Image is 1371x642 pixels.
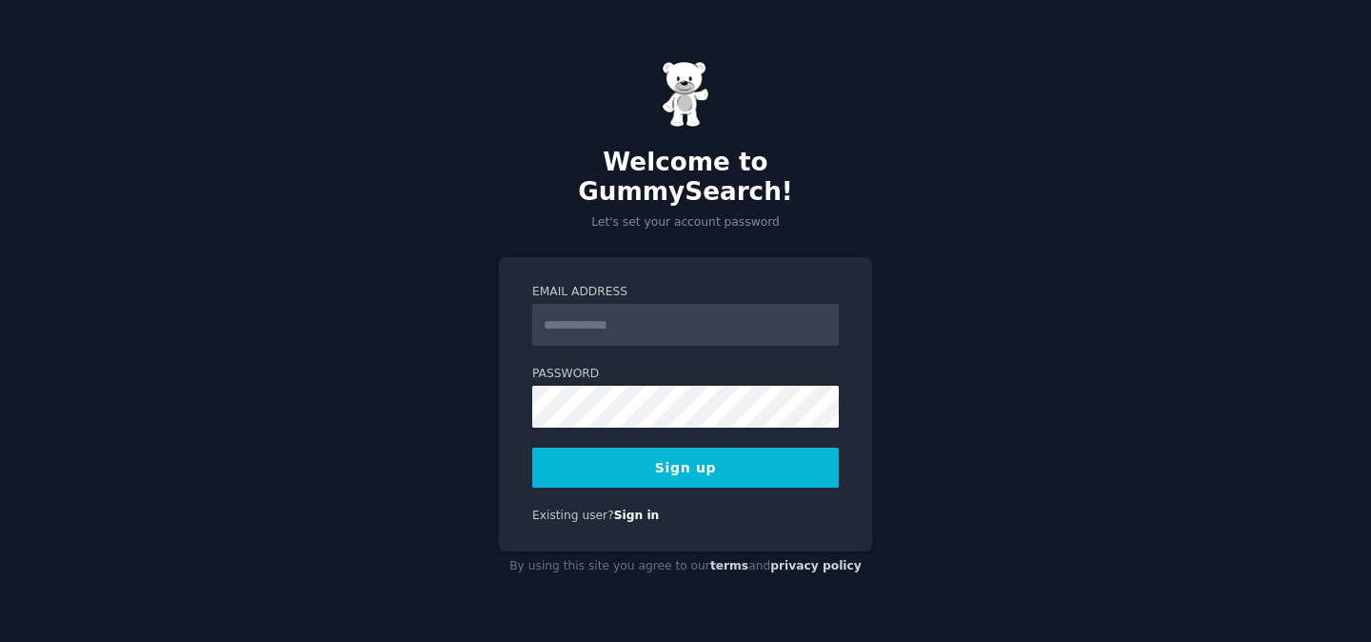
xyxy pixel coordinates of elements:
[614,509,660,522] a: Sign in
[499,552,872,582] div: By using this site you agree to our and
[770,559,862,572] a: privacy policy
[662,61,709,128] img: Gummy Bear
[532,509,614,522] span: Existing user?
[499,214,872,231] p: Let's set your account password
[532,448,839,488] button: Sign up
[710,559,748,572] a: terms
[499,148,872,208] h2: Welcome to GummySearch!
[532,366,839,383] label: Password
[532,284,839,301] label: Email Address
